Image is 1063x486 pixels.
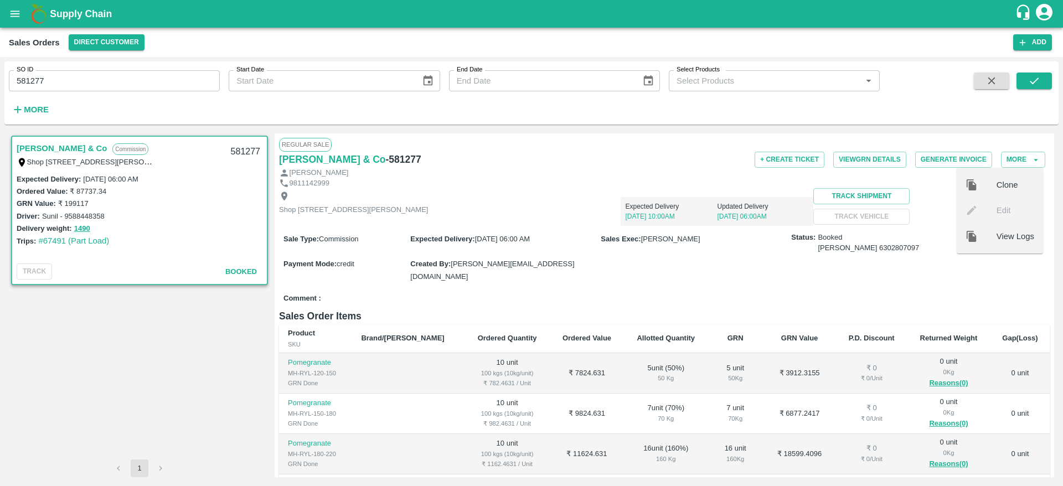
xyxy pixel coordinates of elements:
button: page 1 [131,459,148,477]
div: 100 kgs (10kg/unit) [473,449,541,459]
div: 5 unit ( 50 %) [633,363,699,384]
div: 581277 [224,139,267,165]
td: 10 unit [465,394,550,434]
div: Sales Orders [9,35,60,50]
label: Payment Mode : [283,260,337,268]
b: Ordered Quantity [478,334,537,342]
div: 0 unit [916,397,982,430]
button: Select DC [69,34,145,50]
button: Choose date [638,70,659,91]
p: [DATE] 10:00AM [625,211,717,221]
span: Commission [319,235,359,243]
label: Ordered Value: [17,187,68,195]
td: ₹ 9824.631 [550,394,624,434]
p: 9811142999 [290,178,329,189]
p: Pomegranate [288,398,343,409]
div: ₹ 1162.4631 / Unit [473,459,541,469]
label: GRN Value: [17,199,56,208]
a: Supply Chain [50,6,1015,22]
input: Select Products [672,74,858,88]
div: 160 Kg [633,454,699,464]
label: Sales Exec : [601,235,641,243]
b: Returned Weight [920,334,978,342]
label: Shop [STREET_ADDRESS][PERSON_NAME] [27,157,176,166]
td: 0 unit [990,434,1050,474]
p: Pomegranate [288,358,343,368]
div: Clone [957,172,1043,198]
button: open drawer [2,1,28,27]
td: ₹ 3912.3155 [763,353,837,394]
b: Supply Chain [50,8,112,19]
div: account of current user [1034,2,1054,25]
button: + Create Ticket [755,152,824,168]
p: Commission [112,143,148,155]
h6: Sales Order Items [279,308,1050,324]
label: Status: [791,232,816,243]
label: Driver: [17,212,40,220]
input: End Date [449,70,633,91]
div: GRN Done [288,378,343,388]
div: MH-RYL-120-150 [288,368,343,378]
span: Regular Sale [279,138,332,151]
label: [DATE] 06:00 AM [83,175,138,183]
strong: More [24,105,49,114]
label: Select Products [677,65,720,74]
td: ₹ 7824.631 [550,353,624,394]
div: ₹ 0 / Unit [845,413,898,423]
label: Expected Delivery : [410,235,474,243]
div: 7 unit [717,403,754,423]
nav: pagination navigation [108,459,171,477]
div: 50 Kg [633,373,699,383]
p: Shop [STREET_ADDRESS][PERSON_NAME] [279,205,428,215]
div: 70 Kg [717,413,754,423]
button: More [1001,152,1045,168]
span: Booked [225,267,257,276]
span: Clone [997,179,1034,191]
div: 5 unit [717,363,754,384]
button: ViewGRN Details [833,152,906,168]
div: 0 unit [916,356,982,390]
label: ₹ 199117 [58,199,89,208]
b: Ordered Value [563,334,611,342]
div: ₹ 982.4631 / Unit [473,418,541,428]
div: ₹ 0 [845,443,898,454]
div: 70 Kg [633,413,699,423]
label: Start Date [236,65,264,74]
label: Sunil - 9588448358 [42,212,105,220]
div: 0 Kg [916,448,982,458]
p: Updated Delivery [717,201,809,211]
b: P.D. Discount [849,334,895,342]
span: [DATE] 06:00 AM [475,235,530,243]
div: MH-RYL-150-180 [288,409,343,418]
td: ₹ 11624.631 [550,434,624,474]
h6: [PERSON_NAME] & Co [279,152,386,167]
label: Trips: [17,237,36,245]
div: View Logs [957,224,1043,249]
div: ₹ 0 [845,403,898,413]
div: [PERSON_NAME] 6302807097 [818,243,919,254]
span: [PERSON_NAME] [641,235,700,243]
button: More [9,100,51,119]
div: ₹ 0 [845,363,898,374]
input: Enter SO ID [9,70,220,91]
div: ₹ 782.4631 / Unit [473,378,541,388]
td: 10 unit [465,353,550,394]
div: ₹ 0 / Unit [845,373,898,383]
button: Choose date [417,70,438,91]
td: 10 unit [465,434,550,474]
div: 160 Kg [717,454,754,464]
td: ₹ 6877.2417 [763,394,837,434]
label: ₹ 87737.34 [70,187,106,195]
h6: - 581277 [386,152,421,167]
div: 100 kgs (10kg/unit) [473,368,541,378]
label: Created By : [410,260,451,268]
b: Allotted Quantity [637,334,695,342]
b: GRN [727,334,744,342]
label: Comment : [283,293,321,304]
div: GRN Done [288,459,343,469]
b: GRN Value [781,334,818,342]
a: #67491 (Part Load) [38,236,109,245]
button: Reasons(0) [916,458,982,471]
button: Add [1013,34,1052,50]
b: Gap(Loss) [1002,334,1038,342]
